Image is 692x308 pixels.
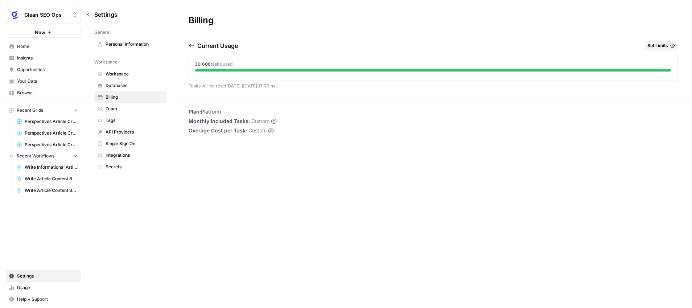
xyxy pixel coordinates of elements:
[6,75,81,87] a: Your Data
[94,10,118,19] span: Settings
[211,61,232,67] span: tasks used
[17,66,78,73] span: Opportunities
[94,29,111,36] span: General
[6,87,81,99] a: Browse
[195,61,211,67] span: 30,606
[106,106,163,112] span: Team
[94,91,166,103] a: Billing
[13,127,81,139] a: Perspectives Article Creation (Agents)
[13,173,81,185] a: Write Article Content Brief (Agents)
[94,38,166,50] a: Personal Information
[189,83,278,89] span: will be reset [DATE] ([DATE] 17:00 hs) .
[13,139,81,151] a: Perspectives Article Creation (Search)
[197,41,238,50] p: Current Usage
[251,118,269,125] span: Custom
[106,41,163,48] span: Personal Information
[94,68,166,80] a: Workspace
[94,103,166,115] a: Team
[6,151,81,161] button: Recent Workflows
[17,43,78,50] span: Home
[35,29,45,36] span: New
[6,41,81,52] a: Home
[17,78,78,85] span: Your Data
[25,130,78,136] span: Perspectives Article Creation (Agents)
[8,8,21,21] img: Glean SEO Ops Logo
[17,55,78,61] span: Insights
[25,187,78,194] span: Write Article Content Brief (Search)
[17,153,54,159] span: Recent Workflows
[106,94,163,100] span: Billing
[106,117,163,124] span: Tags
[106,152,163,159] span: Integrations
[25,141,78,148] span: Perspectives Article Creation (Search)
[94,126,166,138] a: API Providers
[94,138,166,149] a: Single Sign On
[248,127,267,134] span: Custom
[106,82,163,89] span: Databases
[25,118,78,125] span: Perspectives Article Creation
[6,27,81,38] button: New
[94,80,166,91] a: Databases
[6,270,81,282] a: Settings
[106,71,163,77] span: Workspace
[94,149,166,161] a: Integrations
[25,164,78,171] span: Write Informational Article Body (Agents)
[644,41,677,50] button: Set Limits
[94,59,118,65] span: Workspace
[17,90,78,96] span: Browse
[6,282,81,293] a: Usage
[189,118,250,125] span: Monthly Included Tasks:
[13,185,81,196] a: Write Article Content Brief (Search)
[25,176,78,182] span: Write Article Content Brief (Agents)
[106,164,163,170] span: Secrets
[17,273,78,279] span: Settings
[6,105,81,116] button: Recent Grids
[647,42,668,49] span: Set Limits
[17,296,78,303] span: Help + Support
[94,161,166,173] a: Secrets
[6,52,81,64] a: Insights
[106,140,163,147] span: Single Sign On
[13,116,81,127] a: Perspectives Article Creation
[106,129,163,135] span: API Providers
[6,293,81,305] button: Help + Support
[13,161,81,173] a: Write Informational Article Body (Agents)
[189,83,201,89] a: Tasks
[94,115,166,126] a: Tags
[17,284,78,291] span: Usage
[189,108,201,115] span: Plan:
[17,107,43,114] span: Recent Grids
[189,127,247,134] span: Overage Cost per Task:
[174,15,228,26] div: Billing
[24,11,68,19] span: Glean SEO Ops
[6,64,81,75] a: Opportunities
[189,108,277,115] li: Platform
[6,6,81,24] button: Workspace: Glean SEO Ops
